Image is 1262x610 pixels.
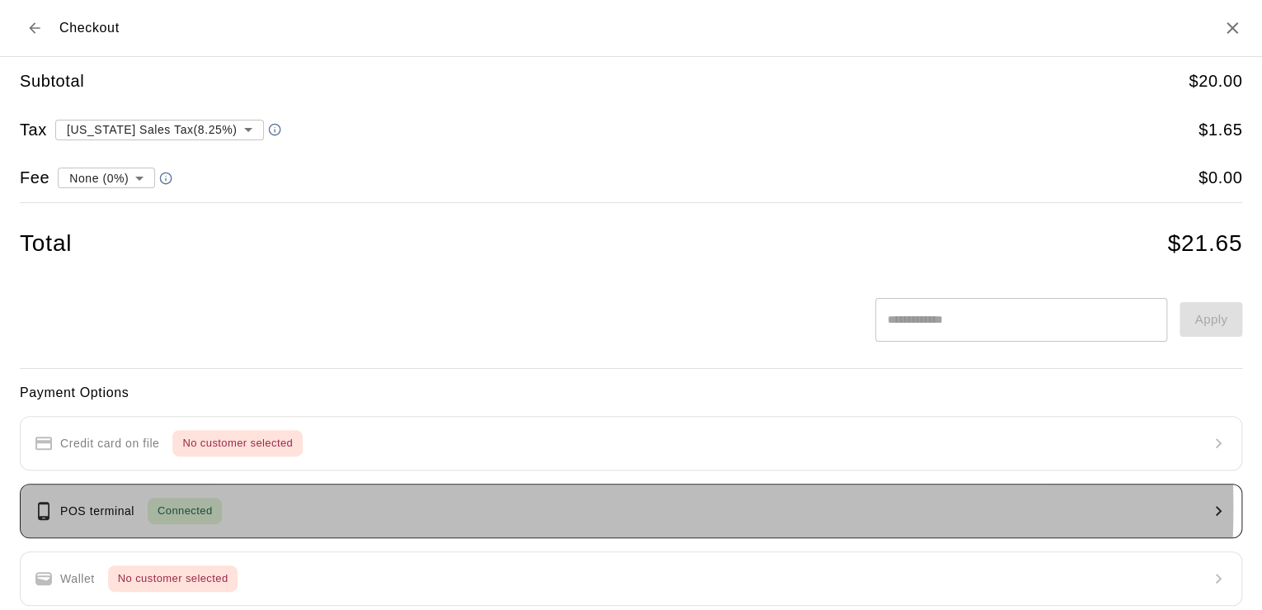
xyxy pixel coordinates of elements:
[55,114,264,144] div: [US_STATE] Sales Tax ( 8.25 %)
[148,502,222,521] span: Connected
[58,163,155,193] div: None (0%)
[1222,18,1242,38] button: Close
[60,503,134,520] p: POS terminal
[20,13,120,43] div: Checkout
[20,484,1242,538] button: POS terminalConnected
[20,167,49,189] h5: Fee
[20,119,47,141] h5: Tax
[20,13,49,43] button: Back to cart
[20,70,84,92] h5: Subtotal
[1189,70,1242,92] h5: $ 20.00
[1198,119,1242,141] h5: $ 1.65
[20,229,72,258] h4: Total
[1198,167,1242,189] h5: $ 0.00
[20,382,1242,404] h6: Payment Options
[1167,229,1242,258] h4: $ 21.65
